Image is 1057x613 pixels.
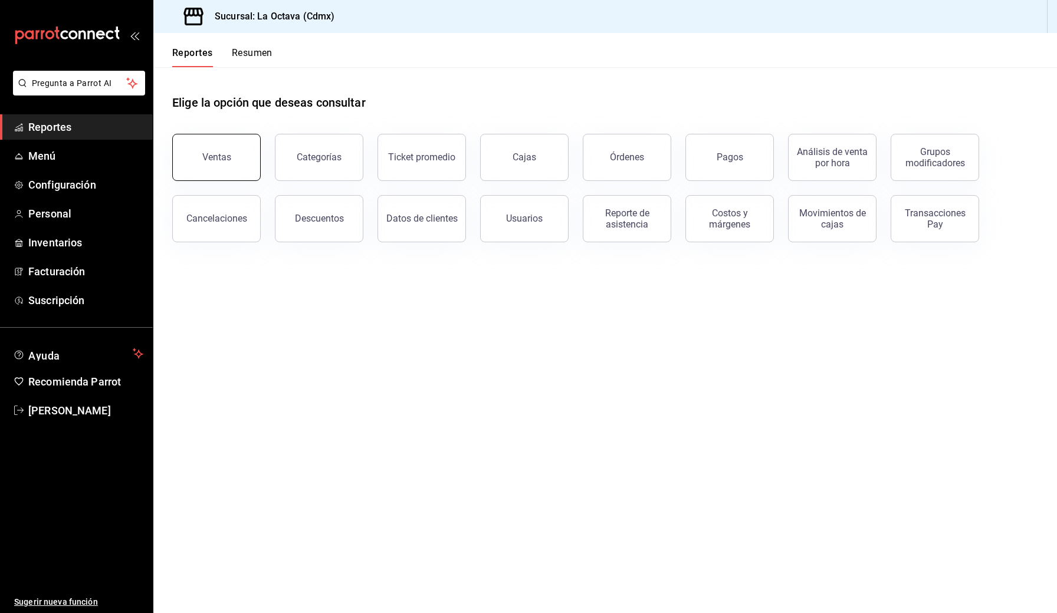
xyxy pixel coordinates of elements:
button: Ventas [172,134,261,181]
button: Reportes [172,47,213,67]
div: Pagos [717,151,743,163]
h3: Sucursal: La Octava (Cdmx) [205,9,334,24]
button: Órdenes [583,134,671,181]
button: open_drawer_menu [130,31,139,40]
div: Datos de clientes [386,213,458,224]
button: Resumen [232,47,273,67]
div: Reporte de asistencia [590,207,664,230]
h1: Elige la opción que deseas consultar [172,94,366,111]
span: Personal [28,206,143,222]
div: Usuarios [506,213,543,224]
div: Análisis de venta por hora [796,146,869,169]
button: Categorías [275,134,363,181]
div: Ventas [202,151,231,163]
div: navigation tabs [172,47,273,67]
div: Categorías [297,151,342,163]
button: Cancelaciones [172,195,261,242]
span: Sugerir nueva función [14,596,143,608]
button: Análisis de venta por hora [788,134,877,181]
button: Pagos [685,134,774,181]
a: Pregunta a Parrot AI [8,85,145,98]
div: Cancelaciones [186,213,247,224]
button: Descuentos [275,195,363,242]
div: Cajas [513,151,536,163]
span: Inventarios [28,235,143,251]
button: Datos de clientes [377,195,466,242]
div: Órdenes [610,151,644,163]
span: Menú [28,148,143,164]
span: Pregunta a Parrot AI [32,77,127,90]
div: Movimientos de cajas [796,207,869,230]
div: Grupos modificadores [898,146,971,169]
span: [PERSON_NAME] [28,403,143,418]
span: Recomienda Parrot [28,374,143,390]
span: Facturación [28,263,143,279]
span: Ayuda [28,347,128,361]
button: Movimientos de cajas [788,195,877,242]
button: Pregunta a Parrot AI [13,71,145,95]
span: Configuración [28,177,143,193]
button: Transacciones Pay [891,195,979,242]
button: Grupos modificadores [891,134,979,181]
span: Reportes [28,119,143,135]
div: Transacciones Pay [898,207,971,230]
span: Suscripción [28,292,143,308]
button: Cajas [480,134,569,181]
button: Ticket promedio [377,134,466,181]
div: Descuentos [295,213,344,224]
div: Costos y márgenes [693,207,766,230]
button: Usuarios [480,195,569,242]
div: Ticket promedio [388,151,455,163]
button: Reporte de asistencia [583,195,671,242]
button: Costos y márgenes [685,195,774,242]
